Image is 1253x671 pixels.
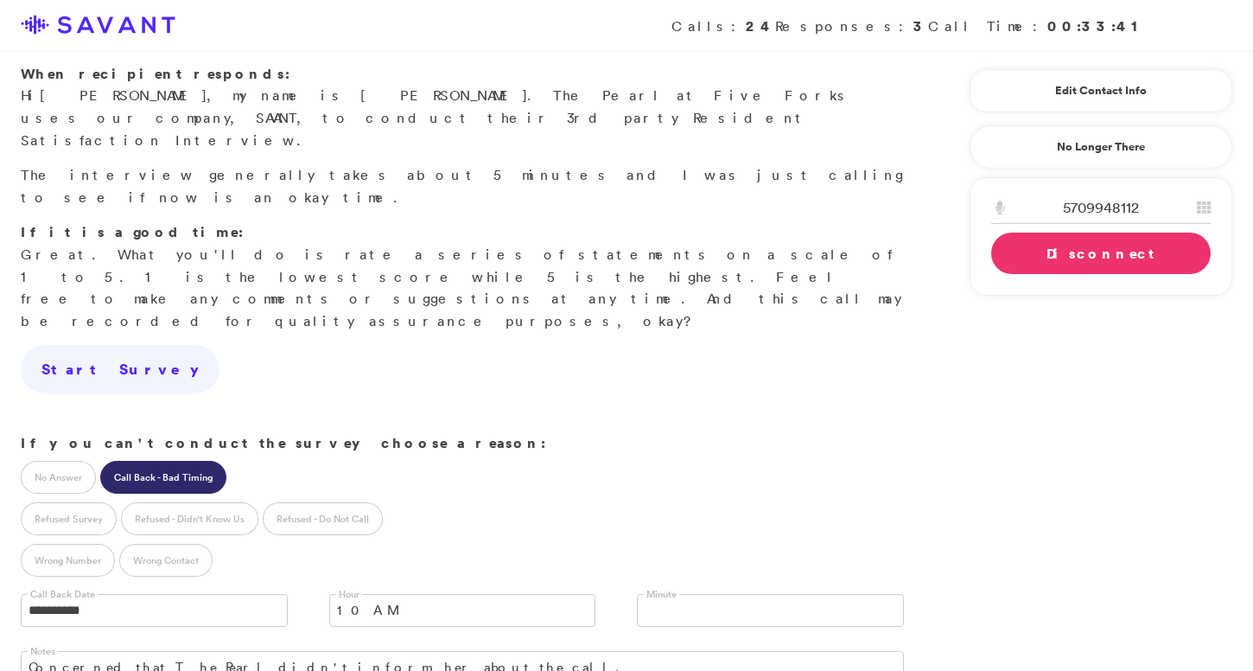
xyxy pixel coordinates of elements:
[21,502,117,535] label: Refused Survey
[263,502,383,535] label: Refused - Do Not Call
[40,86,207,104] span: [PERSON_NAME]
[336,588,362,601] label: Hour
[28,588,98,601] label: Call Back Date
[21,221,904,332] p: Great. What you'll do is rate a series of statements on a scale of 1 to 5. 1 is the lowest score ...
[21,544,115,577] label: Wrong Number
[21,63,904,151] p: Hi , my name is [PERSON_NAME]. The Pearl at Five Forks uses our company, SAVANT, to conduct their...
[970,125,1232,169] a: No Longer There
[746,16,775,35] strong: 24
[100,461,226,494] label: Call Back - Bad Timing
[28,645,58,658] label: Notes
[21,164,904,208] p: The interview generally takes about 5 minutes and I was just calling to see if now is an okay time.
[21,345,219,393] a: Start Survey
[121,502,258,535] label: Refused - Didn't Know Us
[991,233,1211,274] a: Disconnect
[644,588,679,601] label: Minute
[913,16,928,35] strong: 3
[1047,16,1146,35] strong: 00:33:41
[119,544,213,577] label: Wrong Contact
[21,433,546,452] strong: If you can't conduct the survey choose a reason:
[21,222,244,241] strong: If it is a good time:
[21,64,290,83] strong: When recipient responds:
[991,77,1211,105] a: Edit Contact Info
[21,461,96,494] label: No Answer
[337,595,566,626] span: 10 AM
